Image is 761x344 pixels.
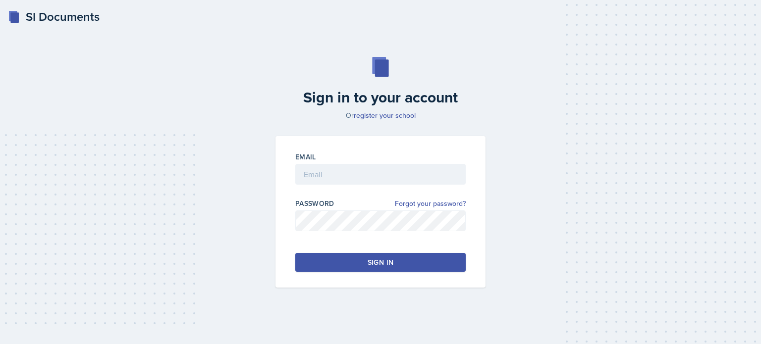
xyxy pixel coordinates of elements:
[270,89,491,106] h2: Sign in to your account
[295,253,466,272] button: Sign in
[354,110,416,120] a: register your school
[295,164,466,185] input: Email
[395,198,466,209] a: Forgot your password?
[8,8,100,26] a: SI Documents
[295,198,334,208] label: Password
[368,257,393,267] div: Sign in
[295,152,316,162] label: Email
[270,110,491,120] p: Or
